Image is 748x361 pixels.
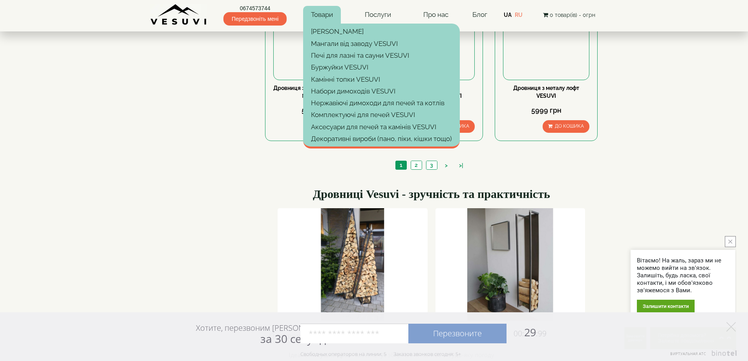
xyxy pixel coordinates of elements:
div: Свободных операторов на линии: 5 Заказов звонков сегодня: 5+ [300,351,461,357]
img: Завод VESUVI [150,4,207,26]
span: за 30 секунд? [260,331,331,346]
div: Вітаємо! На жаль, зараз ми не можемо вийти на зв'язок. Залишіть, будь ласка, свої контакти, і ми ... [637,257,729,294]
span: Виртуальная АТС [670,351,706,356]
a: RU [515,12,523,18]
a: [PERSON_NAME] [303,26,460,37]
a: Дровниця з металу в стилі Лофт №3 VESUVI [273,85,360,99]
img: Дровниця в інтер'єрі [435,208,585,321]
a: UA [504,12,512,18]
a: Печі для лазні та сауни VESUVI [303,49,460,61]
a: Дровниця з металу лофт VESUVI [513,85,579,99]
a: Комплектуючі для печей VESUVI [303,109,460,121]
a: > [441,161,452,170]
a: Блог [472,11,487,18]
a: Камінні топки VESUVI [303,73,460,85]
a: 2 [411,161,422,169]
a: Мангали від заводу VESUVI [303,38,460,49]
a: Послуги [357,6,399,24]
span: :99 [536,328,547,339]
button: 0 товар(ів) - 0грн [541,11,598,19]
a: Виртуальная АТС [666,350,738,361]
a: 0674573744 [223,4,287,12]
a: Нержавіючі димоходи для печей та котлів [303,97,460,109]
h2: Дровниці Vesuvi - зручність та практичність [265,187,598,200]
img: Дровниця Vesuvi [278,208,427,321]
a: Буржуйки VESUVI [303,61,460,73]
div: Хотите, перезвоним [PERSON_NAME] [196,323,331,345]
span: 29 [507,325,547,339]
a: Про нас [415,6,456,24]
a: Набори димоходів VESUVI [303,85,460,97]
a: Декоративні вироби (пано, піки, кішки тощо) [303,133,460,145]
span: До кошика [555,123,584,129]
a: >| [455,161,467,170]
a: Товари [303,6,341,24]
button: До кошика [543,120,589,132]
a: Перезвоните [408,324,507,343]
button: close button [725,236,736,247]
div: Залишити контакти [637,300,695,313]
span: 0 товар(ів) - 0грн [550,12,595,18]
a: 3 [426,161,437,169]
div: 5999 грн [503,105,589,115]
span: 00: [514,328,524,339]
a: Аксесуари для печей та камінів VESUVI [303,121,460,133]
span: Передзвоніть мені [223,12,287,26]
div: 5999 грн [273,105,360,115]
span: 1 [400,162,402,168]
